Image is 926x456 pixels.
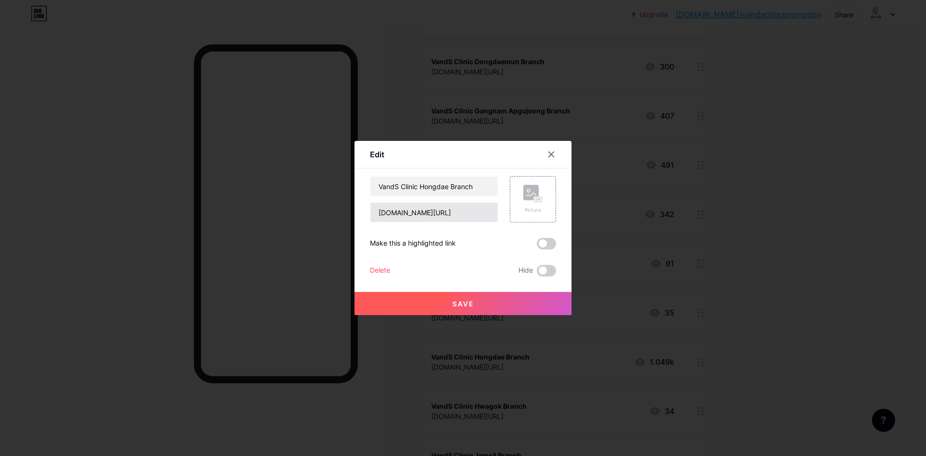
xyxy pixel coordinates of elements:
div: Picture [523,207,543,214]
div: Delete [370,265,390,276]
div: Make this a highlighted link [370,238,456,249]
button: Save [354,292,572,315]
div: Edit [370,149,384,160]
input: URL [370,203,498,222]
input: Title [370,177,498,196]
span: Hide [518,265,533,276]
span: Save [452,300,474,308]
